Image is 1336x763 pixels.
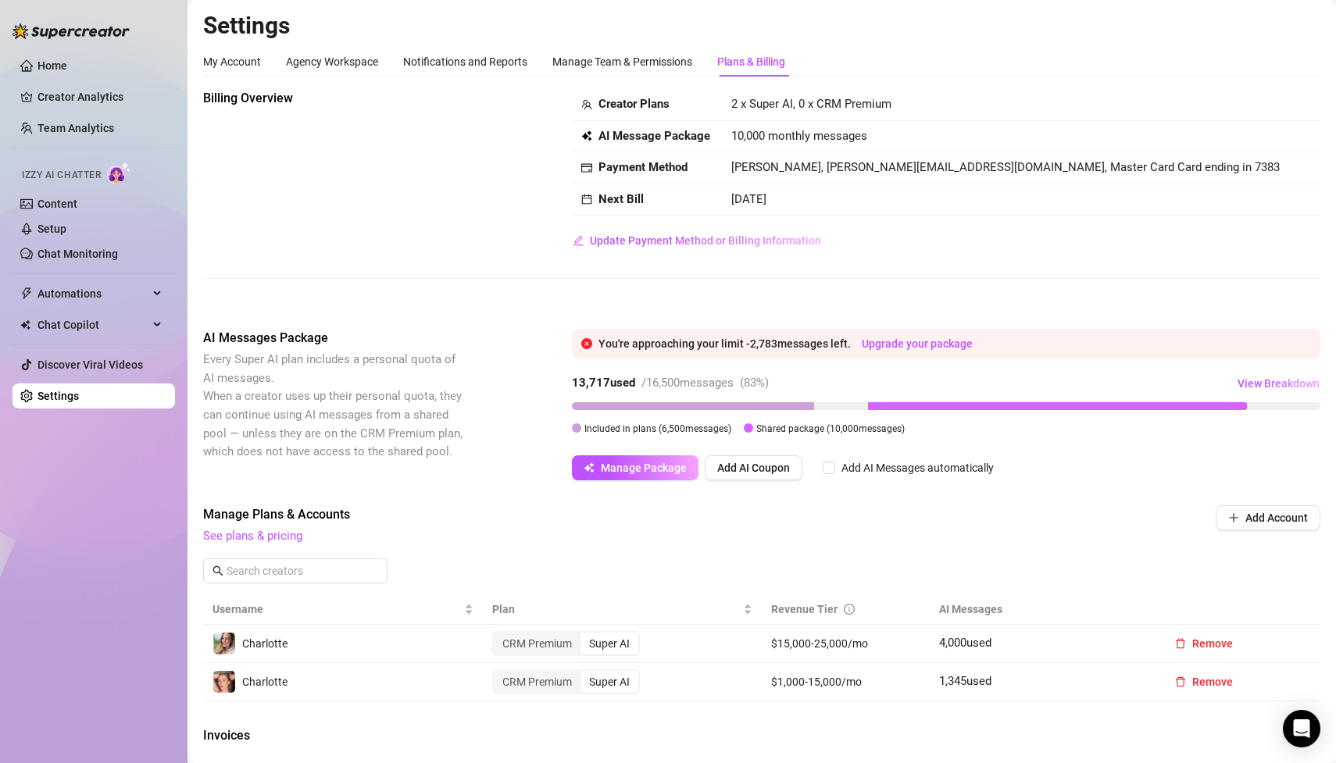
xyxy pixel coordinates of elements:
span: / 16,500 messages [641,376,734,390]
span: Username [213,601,461,618]
img: logo-BBDzfeDw.svg [13,23,130,39]
div: You're approaching your limit - 2,783 messages left. [598,335,1311,352]
strong: Creator Plans [598,97,670,111]
a: Team Analytics [38,122,114,134]
div: CRM Premium [494,671,580,693]
img: Charlotte [213,633,235,654]
a: Content [38,198,77,210]
button: Remove [1163,669,1245,694]
span: calendar [581,194,592,205]
span: Manage Package [601,462,687,474]
div: segmented control [492,669,640,694]
span: Remove [1192,676,1233,688]
span: 1,345 used [939,674,991,688]
a: Setup [38,223,66,235]
a: Discover Viral Videos [38,358,143,371]
span: delete [1175,676,1186,687]
span: delete [1175,638,1186,649]
div: Notifications and Reports [403,53,527,70]
span: 4,000 used [939,636,991,650]
div: CRM Premium [494,633,580,654]
span: Chat Copilot [38,312,148,337]
button: Add AI Coupon [705,455,802,480]
td: $15,000-25,000/mo [762,625,930,663]
a: Upgrade your package [862,337,973,350]
span: ( 83 %) [740,376,769,390]
div: Agency Workspace [286,53,378,70]
span: Revenue Tier [771,603,838,615]
span: Automations [38,281,148,306]
strong: Next Bill [598,192,644,206]
span: Charlotte [242,676,288,688]
a: Settings [38,390,79,402]
span: search [213,565,223,576]
span: Update Payment Method or Billing Information [590,234,821,247]
span: Shared package ( 10,000 messages) [756,423,905,434]
input: Search creators [227,562,366,579]
div: segmented control [492,631,640,656]
td: $1,000-15,000/mo [762,663,930,701]
span: AI Messages Package [203,329,466,348]
a: Creator Analytics [38,84,163,109]
span: Invoices [203,726,466,745]
span: Manage Plans & Accounts [203,505,1109,524]
span: Plan [492,601,741,618]
h2: Settings [203,11,1320,41]
span: thunderbolt [20,287,33,300]
span: Included in plans ( 6,500 messages) [584,423,731,434]
span: Every Super AI plan includes a personal quota of AI messages. When a creator uses up their person... [203,352,463,458]
button: Remove [1163,631,1245,656]
th: Username [203,594,483,625]
span: close-circle [581,338,592,349]
span: Add AI Coupon [717,462,790,474]
div: Super AI [580,633,638,654]
span: edit [573,235,584,246]
span: View Breakdown [1238,377,1320,390]
span: team [581,99,592,110]
div: Super AI [580,671,638,693]
span: Billing Overview [203,89,466,108]
span: [PERSON_NAME], [PERSON_NAME][EMAIL_ADDRESS][DOMAIN_NAME], Master Card Card ending in 7383 [731,160,1280,174]
button: Update Payment Method or Billing Information [572,228,822,253]
a: Chat Monitoring [38,248,118,260]
div: Manage Team & Permissions [552,53,692,70]
button: Manage Package [572,455,698,480]
strong: 13,717 used [572,376,635,390]
strong: Payment Method [598,160,688,174]
div: Open Intercom Messenger [1283,710,1320,747]
th: AI Messages [930,594,1153,625]
span: credit-card [581,162,592,173]
span: Charlotte [242,637,288,650]
div: Plans & Billing [717,53,785,70]
span: Remove [1192,637,1233,650]
img: AI Chatter [107,162,131,184]
span: [DATE] [731,192,766,206]
div: Add AI Messages automatically [841,459,994,476]
span: 10,000 monthly messages [731,127,867,146]
span: Izzy AI Chatter [22,168,101,183]
span: plus [1228,512,1239,523]
span: info-circle [844,604,855,615]
div: My Account [203,53,261,70]
span: 2 x Super AI, 0 x CRM Premium [731,97,891,111]
strong: AI Message Package [598,129,710,143]
button: Add Account [1216,505,1320,530]
img: Chat Copilot [20,319,30,330]
img: Charlotte [213,671,235,693]
th: Plan [483,594,763,625]
a: See plans & pricing [203,529,302,543]
button: View Breakdown [1237,371,1320,396]
a: Home [38,59,67,72]
span: Add Account [1245,512,1308,524]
